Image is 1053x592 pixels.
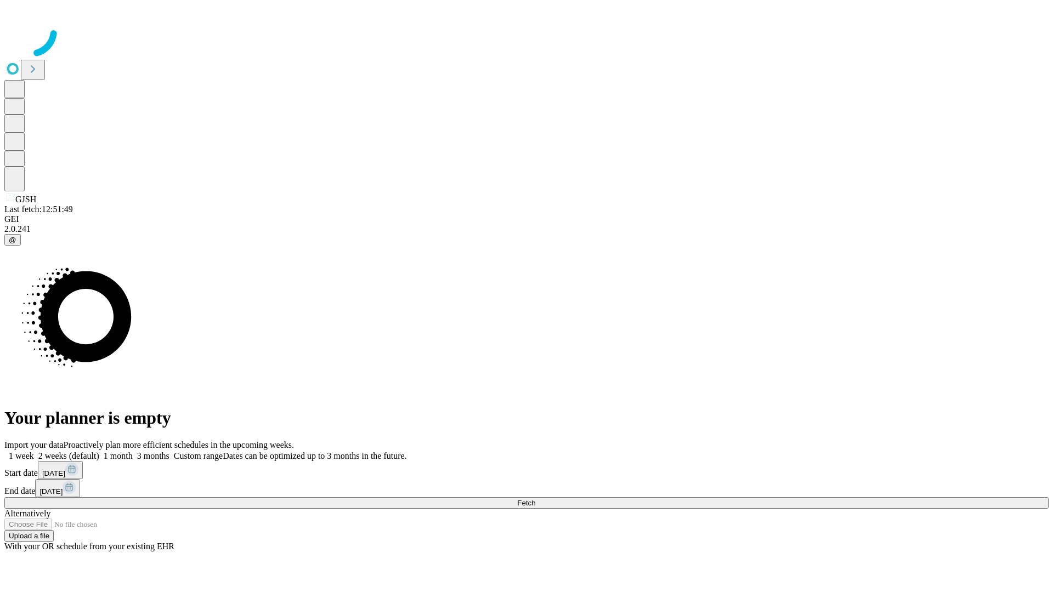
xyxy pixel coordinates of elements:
[4,204,73,214] span: Last fetch: 12:51:49
[4,214,1049,224] div: GEI
[38,451,99,460] span: 2 weeks (default)
[64,440,294,449] span: Proactively plan more efficient schedules in the upcoming weeks.
[4,234,21,246] button: @
[4,497,1049,509] button: Fetch
[35,479,80,497] button: [DATE]
[223,451,406,460] span: Dates can be optimized up to 3 months in the future.
[4,542,174,551] span: With your OR schedule from your existing EHR
[9,451,34,460] span: 1 week
[4,461,1049,479] div: Start date
[9,236,16,244] span: @
[137,451,169,460] span: 3 months
[15,195,36,204] span: GJSH
[4,479,1049,497] div: End date
[517,499,535,507] span: Fetch
[4,408,1049,428] h1: Your planner is empty
[174,451,223,460] span: Custom range
[104,451,133,460] span: 1 month
[4,224,1049,234] div: 2.0.241
[39,487,63,496] span: [DATE]
[4,440,64,449] span: Import your data
[38,461,83,479] button: [DATE]
[42,469,65,477] span: [DATE]
[4,509,50,518] span: Alternatively
[4,530,54,542] button: Upload a file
